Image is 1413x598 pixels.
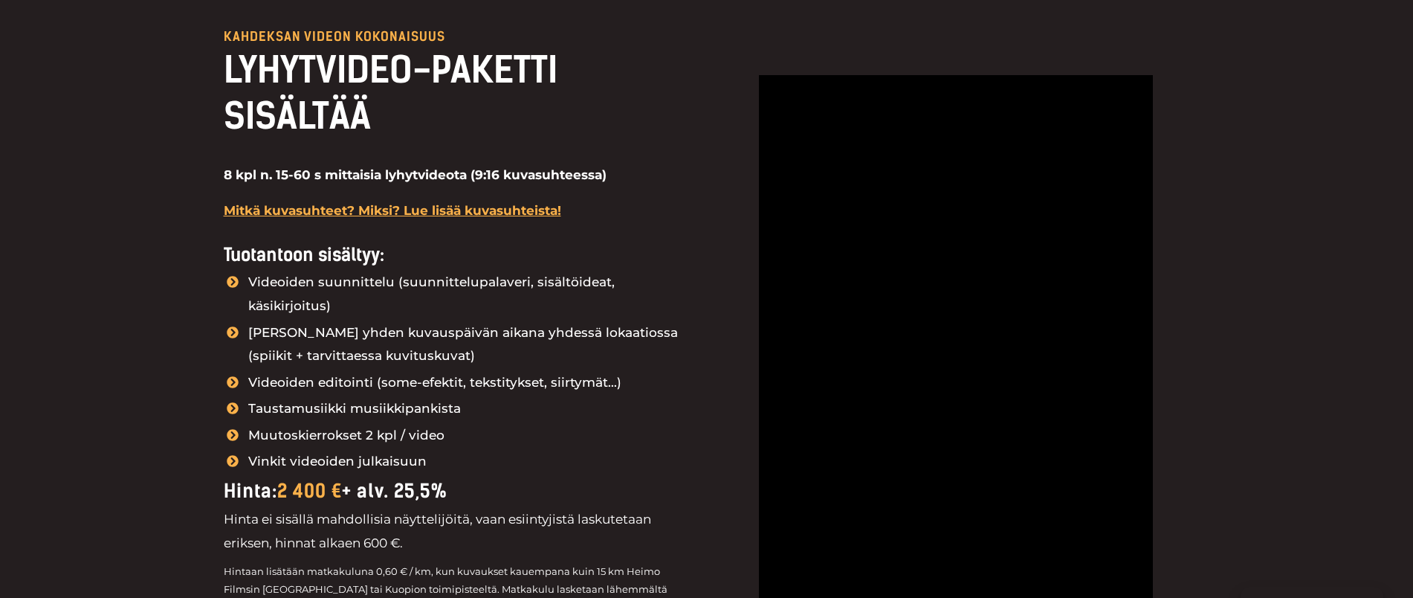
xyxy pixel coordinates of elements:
[245,271,692,318] span: Videoiden suunnittelu (suunnittelupalaveri, sisältöideat, käsikirjoitus)
[245,371,621,395] span: Videoiden editointi (some-efektit, tekstitykset, siirtymät...)
[224,245,692,266] h4: Tuotantoon sisältyy:
[245,450,427,474] span: Vinkit videoiden julkaisuun
[224,203,561,218] a: Mitkä kuvasuhteet? Miksi? Lue lisää kuvasuhteista!
[245,397,461,421] span: Taustamusiikki musiikkipankista
[224,167,607,182] strong: 8 kpl n. 15-60 s mittaisia lyhytvideota (9:16 kuvasuhteessa)
[277,480,342,502] span: 2 400 €
[224,30,692,43] p: kahdeksan videon kokonaisuus
[245,424,444,448] span: Muutoskierrokset 2 kpl / video
[245,321,692,368] span: [PERSON_NAME] yhden kuvauspäivän aikana yhdessä lokaatiossa (spiikit + tarvittaessa kuvituskuvat)
[224,508,692,555] p: Hinta ei sisällä mahdollisia näyttelijöitä, vaan esiintyjistä laskutetaan eriksen, hinnat alkaen ...
[224,47,692,140] h2: LYHYTVIDEO-PAKETTI SISÄLTÄÄ
[224,474,692,508] div: Hinta: + alv. 25,5%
